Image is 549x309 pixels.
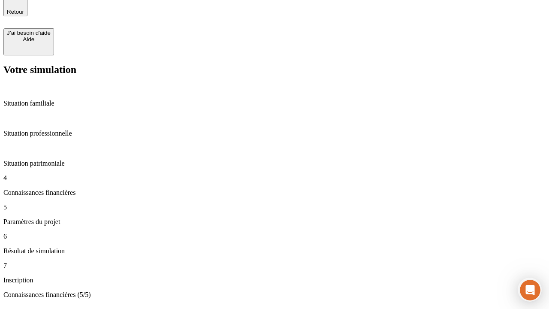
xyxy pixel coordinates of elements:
h2: Votre simulation [3,64,546,76]
p: Paramètres du projet [3,218,546,226]
p: 5 [3,203,546,211]
iframe: Intercom live chat [520,280,540,300]
p: Situation patrimoniale [3,160,546,167]
span: Retour [7,9,24,15]
iframe: Intercom live chat discovery launcher [518,278,542,302]
p: 6 [3,233,546,240]
p: 4 [3,174,546,182]
p: Résultat de simulation [3,247,546,255]
p: Connaissances financières [3,189,546,197]
div: Aide [7,36,51,42]
p: Connaissances financières (5/5) [3,291,546,299]
button: J’ai besoin d'aideAide [3,28,54,55]
p: Situation professionnelle [3,130,546,137]
div: J’ai besoin d'aide [7,30,51,36]
p: Inscription [3,276,546,284]
p: 7 [3,262,546,270]
p: Situation familiale [3,100,546,107]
